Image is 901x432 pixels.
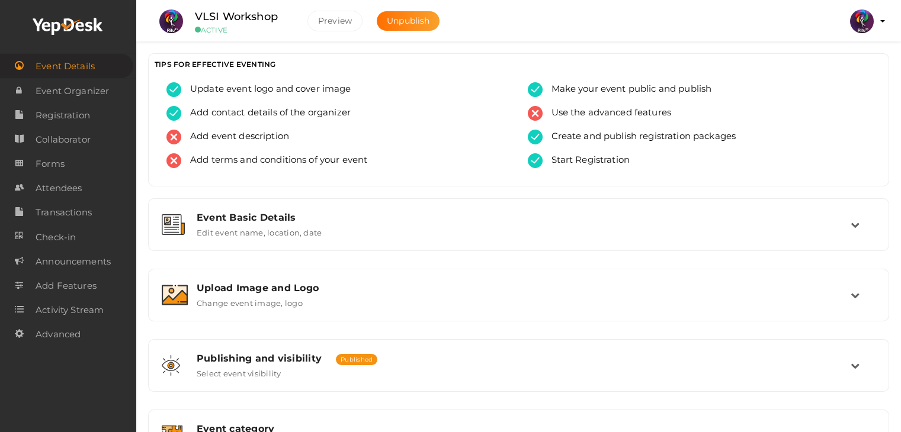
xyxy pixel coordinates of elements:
[155,60,883,69] h3: TIPS FOR EFFECTIVE EVENTING
[36,323,81,346] span: Advanced
[162,355,180,376] img: shared-vision.svg
[181,82,351,97] span: Update event logo and cover image
[155,299,883,310] a: Upload Image and Logo Change event image, logo
[528,153,543,168] img: tick-success.svg
[166,130,181,144] img: error.svg
[36,274,97,298] span: Add Features
[543,82,712,97] span: Make your event public and publish
[195,25,290,34] small: ACTIVE
[850,9,874,33] img: 5BK8ZL5P_small.png
[197,212,851,223] div: Event Basic Details
[197,223,322,237] label: Edit event name, location, date
[36,225,76,249] span: Check-in
[166,106,181,121] img: tick-success.svg
[155,228,883,240] a: Event Basic Details Edit event name, location, date
[197,353,322,364] span: Publishing and visibility
[197,364,281,378] label: Select event visibility
[387,15,429,26] span: Unpublish
[36,298,104,322] span: Activity Stream
[307,11,363,31] button: Preview
[166,153,181,168] img: error.svg
[197,294,303,308] label: Change event image, logo
[36,152,65,176] span: Forms
[36,201,92,224] span: Transactions
[528,106,543,121] img: error.svg
[543,153,630,168] span: Start Registration
[162,285,188,305] img: image.svg
[181,130,289,144] span: Add event description
[377,11,440,31] button: Unpublish
[36,176,82,200] span: Attendees
[181,106,351,121] span: Add contact details of the organizer
[197,282,851,294] div: Upload Image and Logo
[166,82,181,97] img: tick-success.svg
[528,82,543,97] img: tick-success.svg
[528,130,543,144] img: tick-success.svg
[159,9,183,33] img: XCIOIO2T_small.png
[36,104,90,127] span: Registration
[36,79,109,103] span: Event Organizer
[181,153,367,168] span: Add terms and conditions of your event
[336,354,377,365] span: Published
[36,128,91,151] span: Collaborator
[155,369,883,381] a: Publishing and visibility Published Select event visibility
[543,106,672,121] span: Use the advanced features
[36,54,95,78] span: Event Details
[543,130,736,144] span: Create and publish registration packages
[195,8,278,25] label: VLSI Workshop
[36,250,111,273] span: Announcements
[162,214,185,235] img: event-details.svg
